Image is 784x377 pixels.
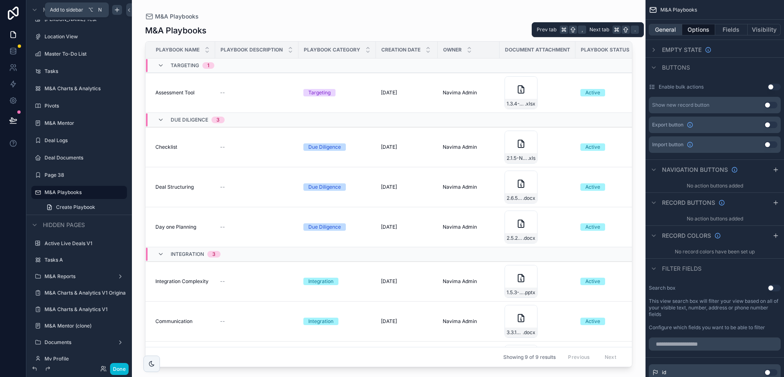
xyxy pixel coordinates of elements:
[748,24,781,35] button: Visibility
[45,306,125,313] label: M&A Charts & Analytics V1
[503,354,556,361] span: Showing 9 of 9 results
[41,201,127,214] a: Create Playbook
[646,179,784,192] div: No action buttons added
[212,251,216,258] div: 3
[682,24,715,35] button: Options
[43,6,60,14] span: Menu
[505,47,570,53] span: Document Attachment
[171,117,208,123] span: Due Diligence
[45,189,122,196] label: M&A Playbooks
[110,363,129,375] button: Done
[589,26,609,33] span: Next tab
[45,120,125,126] label: M&A Mentor
[45,290,125,296] label: M&A Charts & Analytics V1 Original
[45,33,125,40] label: Location View
[662,199,715,207] span: Record buttons
[660,7,697,13] span: M&A Playbooks
[662,63,690,72] span: Buttons
[662,46,702,54] span: Empty state
[56,204,95,211] span: Create Playbook
[156,47,200,53] span: Playbook Name
[45,356,125,362] label: My Profile
[45,68,125,75] label: Tasks
[45,339,114,346] label: Documents
[304,47,360,53] span: Playbook Category
[652,141,683,148] span: Import button
[221,47,283,53] span: Playbook Description
[45,323,125,329] label: M&A Mentor (clone)
[649,324,765,331] label: Configure which fields you want to be able to filter
[631,26,638,33] span: .
[659,84,704,90] label: Enable bulk actions
[715,24,748,35] button: Fields
[662,166,728,174] span: Navigation buttons
[381,47,420,53] span: Creation Date
[652,102,709,108] div: Show new record button
[649,298,781,318] label: This view search box will filter your view based on all of your visible text, number, address or ...
[45,103,125,109] label: Pivots
[646,212,784,225] div: No action buttons added
[87,7,94,13] span: ⌥
[662,232,711,240] span: Record colors
[45,257,125,263] label: Tasks A
[649,285,676,291] label: Search box
[45,172,125,178] label: Page 38
[216,117,220,123] div: 3
[43,221,85,229] span: Hidden pages
[581,47,629,53] span: Playbook Status
[45,155,125,161] label: Deal Documents
[207,62,209,69] div: 1
[649,24,682,35] button: General
[443,47,462,53] span: Owner
[579,26,585,33] span: ,
[50,7,83,13] span: Add to sidebar
[171,251,204,258] span: Integration
[646,245,784,258] div: No record colors have been set up
[45,85,125,92] label: M&A Charts & Analytics
[45,240,125,247] label: Active Live Deals V1
[45,273,114,280] label: M&A Reports
[662,265,702,273] span: Filter fields
[96,7,103,13] span: N
[537,26,556,33] span: Prev tab
[45,137,125,144] label: Deal Logs
[171,62,199,69] span: Targeting
[652,122,683,128] span: Export button
[45,51,125,57] label: Master To-Do List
